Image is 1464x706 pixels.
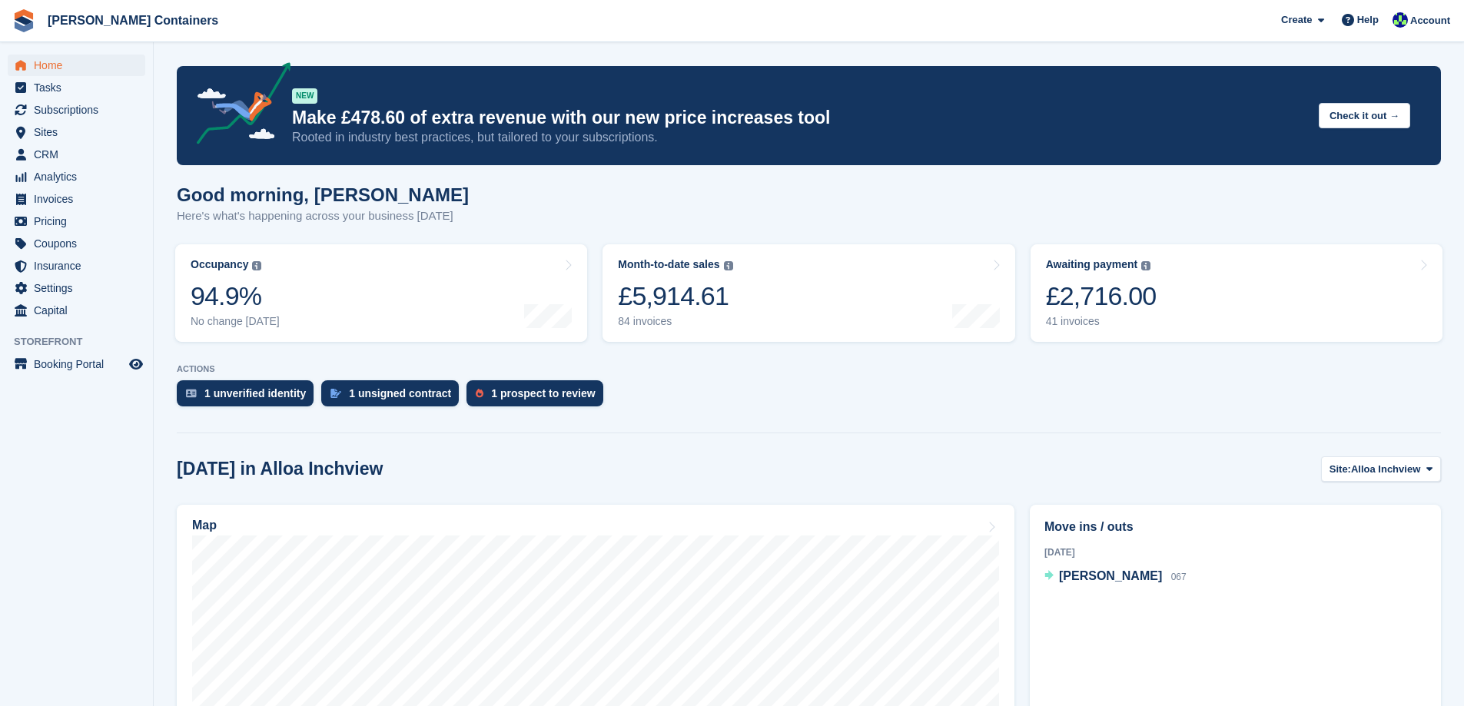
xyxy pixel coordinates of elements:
[184,62,291,150] img: price-adjustments-announcement-icon-8257ccfd72463d97f412b2fc003d46551f7dbcb40ab6d574587a9cd5c0d94...
[41,8,224,33] a: [PERSON_NAME] Containers
[8,144,145,165] a: menu
[1319,103,1410,128] button: Check it out →
[14,334,153,350] span: Storefront
[191,280,280,312] div: 94.9%
[321,380,466,414] a: 1 unsigned contract
[1046,315,1157,328] div: 41 invoices
[8,55,145,76] a: menu
[177,184,469,205] h1: Good morning, [PERSON_NAME]
[191,258,248,271] div: Occupancy
[1046,258,1138,271] div: Awaiting payment
[292,107,1306,129] p: Make £478.60 of extra revenue with our new price increases tool
[8,166,145,187] a: menu
[34,233,126,254] span: Coupons
[34,188,126,210] span: Invoices
[252,261,261,270] img: icon-info-grey-7440780725fd019a000dd9b08b2336e03edf1995a4989e88bcd33f0948082b44.svg
[34,300,126,321] span: Capital
[330,389,341,398] img: contract_signature_icon-13c848040528278c33f63329250d36e43548de30e8caae1d1a13099fd9432cc5.svg
[34,99,126,121] span: Subscriptions
[8,99,145,121] a: menu
[603,244,1014,342] a: Month-to-date sales £5,914.61 84 invoices
[1351,462,1420,477] span: Alloa Inchview
[34,210,126,232] span: Pricing
[1059,569,1162,582] span: [PERSON_NAME]
[177,364,1441,374] p: ACTIONS
[618,315,732,328] div: 84 invoices
[34,277,126,299] span: Settings
[1044,545,1426,559] div: [DATE]
[1044,567,1187,587] a: [PERSON_NAME] 067
[192,519,217,532] h2: Map
[34,255,126,277] span: Insurance
[191,315,280,328] div: No change [DATE]
[175,244,587,342] a: Occupancy 94.9% No change [DATE]
[1046,280,1157,312] div: £2,716.00
[8,353,145,375] a: menu
[8,277,145,299] a: menu
[8,300,145,321] a: menu
[618,258,719,271] div: Month-to-date sales
[292,88,317,104] div: NEW
[1321,456,1441,482] button: Site: Alloa Inchview
[8,188,145,210] a: menu
[292,129,1306,146] p: Rooted in industry best practices, but tailored to your subscriptions.
[1044,518,1426,536] h2: Move ins / outs
[204,387,306,399] div: 1 unverified identity
[34,121,126,143] span: Sites
[8,77,145,98] a: menu
[34,353,126,375] span: Booking Portal
[177,380,321,414] a: 1 unverified identity
[1357,12,1379,28] span: Help
[1393,12,1408,28] img: Audra Whitelaw
[1410,13,1450,28] span: Account
[34,55,126,76] span: Home
[8,210,145,232] a: menu
[491,387,595,399] div: 1 prospect to review
[177,207,469,225] p: Here's what's happening across your business [DATE]
[724,261,733,270] img: icon-info-grey-7440780725fd019a000dd9b08b2336e03edf1995a4989e88bcd33f0948082b44.svg
[127,355,145,373] a: Preview store
[12,9,35,32] img: stora-icon-8386f47178a22dfd0bd8f6a31ec36ba5ce8667c1dd55bd0f319d3a0aa187defe.svg
[177,459,383,479] h2: [DATE] in Alloa Inchview
[34,77,126,98] span: Tasks
[1171,572,1187,582] span: 067
[1281,12,1312,28] span: Create
[1141,261,1150,270] img: icon-info-grey-7440780725fd019a000dd9b08b2336e03edf1995a4989e88bcd33f0948082b44.svg
[34,166,126,187] span: Analytics
[476,389,483,398] img: prospect-51fa495bee0391a8d652442698ab0144808aea92771e9ea1ae160a38d050c398.svg
[8,121,145,143] a: menu
[1330,462,1351,477] span: Site:
[618,280,732,312] div: £5,914.61
[8,233,145,254] a: menu
[349,387,451,399] div: 1 unsigned contract
[34,144,126,165] span: CRM
[8,255,145,277] a: menu
[186,389,197,398] img: verify_identity-adf6edd0f0f0b5bbfe63781bf79b02c33cf7c696d77639b501bdc392416b5a36.svg
[466,380,610,414] a: 1 prospect to review
[1031,244,1442,342] a: Awaiting payment £2,716.00 41 invoices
